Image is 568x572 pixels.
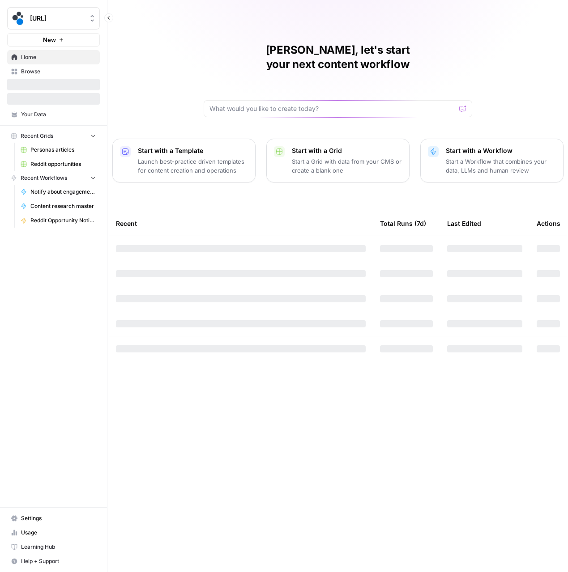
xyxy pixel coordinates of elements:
[30,160,96,168] span: Reddit opportunities
[21,53,96,61] span: Home
[204,43,472,72] h1: [PERSON_NAME], let's start your next content workflow
[380,211,426,236] div: Total Runs (7d)
[21,68,96,76] span: Browse
[537,211,560,236] div: Actions
[17,157,100,171] a: Reddit opportunities
[21,557,96,565] span: Help + Support
[446,157,556,175] p: Start a Workflow that combines your data, LLMs and human review
[43,35,56,44] span: New
[10,10,26,26] img: spot.ai Logo
[446,146,556,155] p: Start with a Workflow
[447,211,481,236] div: Last Edited
[7,50,100,64] a: Home
[17,185,100,199] a: Notify about engagement - reddit
[30,146,96,154] span: Personas articles
[7,33,100,47] button: New
[21,132,53,140] span: Recent Grids
[17,213,100,228] a: Reddit Opportunity Notifier
[21,529,96,537] span: Usage
[292,146,402,155] p: Start with a Grid
[116,211,366,236] div: Recent
[17,143,100,157] a: Personas articles
[7,107,100,122] a: Your Data
[7,554,100,568] button: Help + Support
[7,129,100,143] button: Recent Grids
[7,511,100,525] a: Settings
[30,188,96,196] span: Notify about engagement - reddit
[21,543,96,551] span: Learning Hub
[21,110,96,119] span: Your Data
[7,64,100,79] a: Browse
[7,7,100,30] button: Workspace: spot.ai
[21,514,96,522] span: Settings
[138,146,248,155] p: Start with a Template
[266,139,410,182] button: Start with a GridStart a Grid with data from your CMS or create a blank one
[30,14,84,23] span: [URL]
[7,171,100,185] button: Recent Workflows
[7,540,100,554] a: Learning Hub
[30,216,96,225] span: Reddit Opportunity Notifier
[209,104,456,113] input: What would you like to create today?
[7,525,100,540] a: Usage
[17,199,100,213] a: Content research master
[112,139,256,182] button: Start with a TemplateLaunch best-practice driven templates for content creation and operations
[30,202,96,210] span: Content research master
[21,174,67,182] span: Recent Workflows
[420,139,564,182] button: Start with a WorkflowStart a Workflow that combines your data, LLMs and human review
[138,157,248,175] p: Launch best-practice driven templates for content creation and operations
[292,157,402,175] p: Start a Grid with data from your CMS or create a blank one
